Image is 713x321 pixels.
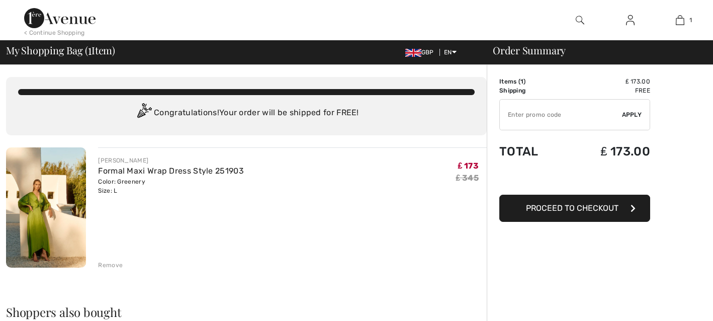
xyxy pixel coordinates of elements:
[566,134,650,169] td: ₤ 173.00
[499,195,650,222] button: Proceed to Checkout
[689,16,692,25] span: 1
[526,203,618,213] span: Proceed to Checkout
[24,8,96,28] img: 1ère Avenue
[576,14,584,26] img: search the website
[622,110,642,119] span: Apply
[566,86,650,95] td: Free
[676,14,684,26] img: My Bag
[88,43,92,56] span: 1
[481,45,707,55] div: Order Summary
[98,261,123,270] div: Remove
[444,49,457,56] span: EN
[98,177,244,195] div: Color: Greenery Size: L
[98,156,244,165] div: [PERSON_NAME]
[499,86,566,95] td: Shipping
[566,77,650,86] td: ₤ 173.00
[405,49,421,57] img: UK Pound
[6,147,86,268] img: Formal Maxi Wrap Dress Style 251903
[499,134,566,169] td: Total
[134,103,154,123] img: Congratulation2.svg
[456,173,479,183] s: ₤ 345
[656,14,704,26] a: 1
[6,45,115,55] span: My Shopping Bag ( Item)
[24,28,85,37] div: < Continue Shopping
[499,77,566,86] td: Items ( )
[618,14,643,27] a: Sign In
[458,161,479,171] span: ₤ 173
[18,103,475,123] div: Congratulations! Your order will be shipped for FREE!
[520,78,523,85] span: 1
[499,169,650,191] iframe: PayPal
[405,49,438,56] span: GBP
[500,100,622,130] input: Promo code
[6,306,487,318] h2: Shoppers also bought
[98,166,244,176] a: Formal Maxi Wrap Dress Style 251903
[626,14,635,26] img: My Info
